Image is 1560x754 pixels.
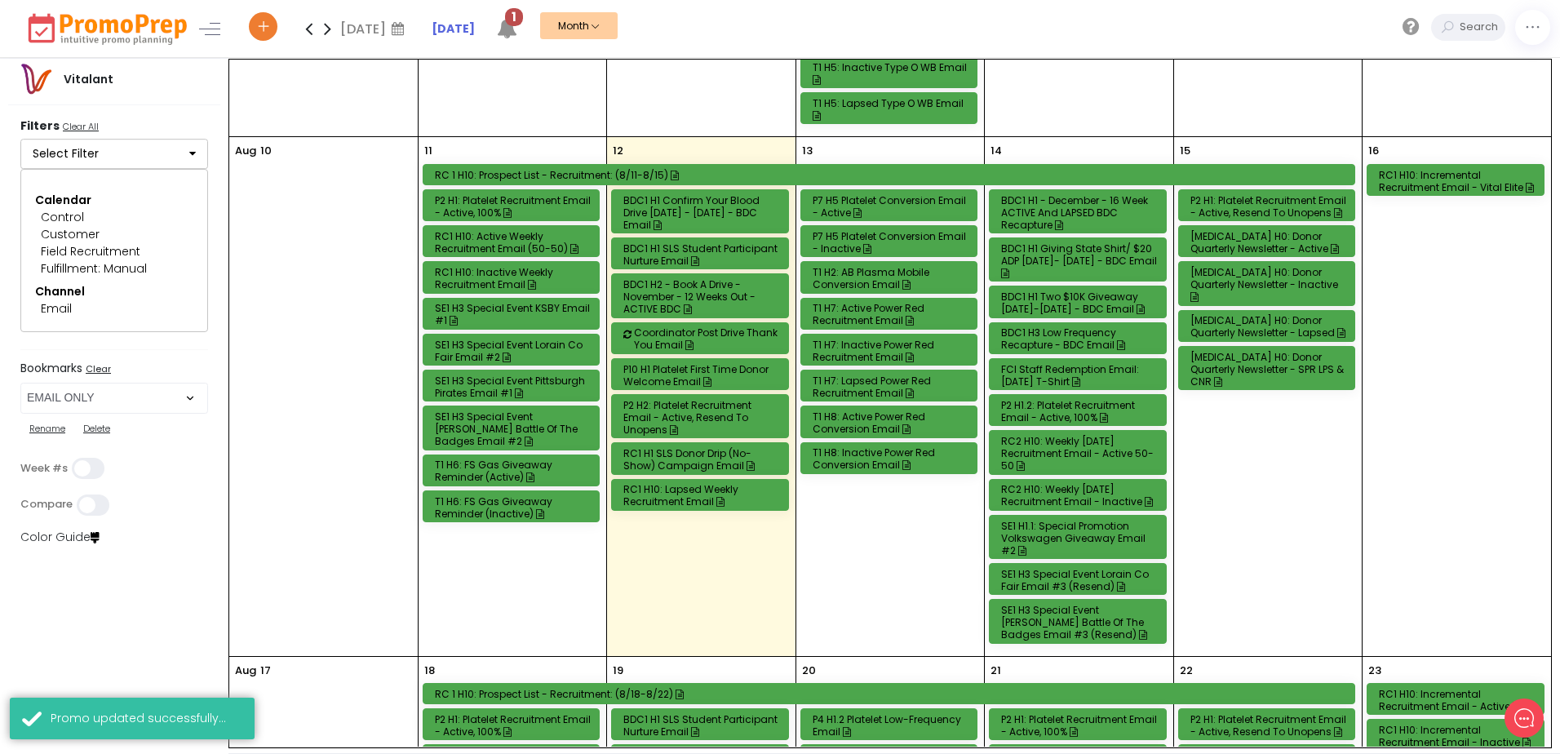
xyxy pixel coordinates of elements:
div: FCI Staff Redemption Email: [DATE] T-shirt [1001,363,1159,388]
div: BDC1 H2 - Book a Drive - November - 12 Weeks out - ACTIVE BDC [623,278,782,315]
a: Color Guide [20,529,100,545]
div: [MEDICAL_DATA] H0: Donor Quarterly Newsletter - Active [1190,230,1349,255]
button: Month [540,12,618,39]
div: SE1 H3 Special Event KSBY Email #1 [435,302,593,326]
div: RC 1 H10: Prospect List - Recruitment: (8/11-8/15) [435,169,1348,181]
div: BDC1 H1 Giving State Shirt/ $20 ADP [DATE]- [DATE] - BDC Email [1001,242,1159,279]
div: SE1 H3 Special Event Lorain Co Fair Email #3 (Resend) [1001,568,1159,592]
p: 12 [613,143,623,159]
div: BDC1 H3 Low Frequency Recapture - BDC Email [1001,326,1159,351]
div: Customer [41,226,188,243]
div: P10 H1 Platelet First Time Donor Welcome Email [623,363,782,388]
strong: [DATE] [432,20,475,37]
div: RC2 H10: Weekly [DATE] Recruitment Email - Active 50-50 [1001,435,1159,472]
img: vitalantlogo.png [20,63,52,95]
div: T1 H7: Active Power Red Recruitment Email [813,302,971,326]
div: Field Recruitment [41,243,188,260]
div: Vitalant [52,71,125,88]
p: 22 [1180,663,1193,679]
strong: Filters [20,118,60,134]
div: SE1 H3 Special Event Lorain Co Fair Email #2 [435,339,593,363]
div: T1 H5: Inactive Type O WB Email [813,61,971,86]
a: [DATE] [432,20,475,38]
div: [DATE] [340,16,410,41]
div: BDC1 H1 SLS Student Participant Nurture Email [623,242,782,267]
div: RC1 H1 SLS Donor Drip (No-Show) Campaign Email [623,447,782,472]
span: 1 [505,8,523,26]
div: RC2 H10: Weekly [DATE] Recruitment Email - Inactive [1001,483,1159,508]
p: 15 [1180,143,1190,159]
p: 14 [991,143,1002,159]
div: RC1 H10: Inactive Weekly Recruitment Email [435,266,593,291]
div: BDC1 H1 - December - 16 Week ACTIVE and LAPSED BDC Recapture [1001,194,1159,231]
span: New conversation [105,174,196,187]
div: Calendar [35,192,193,209]
div: T1 H2: AB Plasma Mobile Conversion Email [813,266,971,291]
div: P2 H2: Platelet Recruitment Email - Active, Resend to Unopens [623,399,782,436]
div: BDC1 H1 SLS Student Participant Nurture Email [623,713,782,738]
div: RC1 H10: Incremental Recruitment Email - Active [1379,688,1537,712]
input: Search [1456,14,1505,41]
div: RC1 H10: Lapsed Weekly Recruitment Email [623,483,782,508]
button: Select Filter [20,139,208,170]
u: Clear [86,362,111,375]
div: BDC1 H1 Two $10K Giveaway [DATE]-[DATE] - BDC Email [1001,291,1159,315]
p: Aug [235,663,256,679]
div: [MEDICAL_DATA] H0: Donor Quarterly Newsletter - SPR LPS & CNR [1190,351,1349,388]
div: SE1 H3 Special Event Pittsburgh Pirates Email #1 [435,375,593,399]
div: Channel [35,283,193,300]
div: Promo updated successfully... [51,710,242,727]
label: Bookmarks [20,361,208,379]
div: SE1 H3 Special Event [PERSON_NAME] Battle of the Badges Email #2 [435,410,593,447]
div: SE1 H1.1: Special Promotion Volkswagen Giveaway Email #2 [1001,520,1159,557]
p: 20 [802,663,816,679]
p: 23 [1368,663,1381,679]
div: T1 H7: Lapsed Power Red Recruitment Email [813,375,971,399]
div: P2 H1: Platelet Recruitment Email - Active, 100% [435,194,593,219]
div: T1 H6: FS Gas Giveaway Reminder (Inactive) [435,495,593,520]
p: 11 [424,143,432,159]
p: 18 [424,663,435,679]
div: P2 H1: Platelet Recruitment Email - Active, Resend to Unopens [1190,194,1349,219]
div: P7 H5 Platelet Conversion Email - Inactive [813,230,971,255]
div: P4 H1.2 Platelet Low-Frequency Email [813,713,971,738]
div: T1 H8: Inactive Power Red Conversion Email [813,446,971,471]
h2: What can we do to help? [24,109,302,135]
div: RC1 H10: Incremental Recruitment Email - Inactive [1379,724,1537,748]
p: 10 [260,143,272,159]
p: 16 [1368,143,1379,159]
u: Rename [29,422,65,435]
div: P2 H1: Platelet Recruitment Email - Active, Resend to Unopens [1190,713,1349,738]
div: T1 H5: Lapsed Type O WB Email [813,97,971,122]
u: Clear All [63,120,99,133]
div: Control [41,209,188,226]
p: 17 [260,663,271,679]
div: P2 H1: Platelet Recruitment Email - Active, 100% [1001,713,1159,738]
p: 21 [991,663,1001,679]
div: P2 H1.2: Platelet Recruitment Email - Active, 100% [1001,399,1159,424]
span: We run on Gist [136,570,206,581]
div: Email [41,300,188,317]
div: T1 H8: Active Power Red Conversion Email [813,410,971,435]
p: 13 [802,143,813,159]
p: Aug [235,143,256,159]
u: Delete [83,422,110,435]
h1: Hello [PERSON_NAME]! [24,79,302,105]
p: 19 [613,663,623,679]
div: BDC1 H1 Confirm Your Blood Drive [DATE] - [DATE] - BDC Email [623,194,782,231]
div: SE1 H3 Special Event [PERSON_NAME] Battle of the Badges Email #3 (Resend) [1001,604,1159,641]
div: RC1 H10: Active Weekly Recruitment Email (50-50) [435,230,593,255]
div: RC 1 H10: Prospect List - Recruitment: (8/18-8/22) [435,688,1348,700]
div: [MEDICAL_DATA] H0: Donor Quarterly Newsletter - Inactive [1190,266,1349,303]
label: Week #s [20,462,68,475]
div: T1 H7: Inactive Power Red Recruitment Email [813,339,971,363]
div: P7 H5 Platelet Conversion Email - Active [813,194,971,219]
div: Fulfillment: Manual [41,260,188,277]
div: P2 H1: Platelet Recruitment Email - Active, 100% [435,713,593,738]
div: Coordinator Post Drive Thank You Email [634,326,792,351]
div: RC1 H10: Incremental Recruitment Email - Vital Elite [1379,169,1537,193]
button: New conversation [25,164,301,197]
div: T1 H6: FS Gas Giveaway Reminder (Active) [435,459,593,483]
div: [MEDICAL_DATA] H0: Donor Quarterly Newsletter - Lapsed [1190,314,1349,339]
label: Compare [20,498,73,511]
